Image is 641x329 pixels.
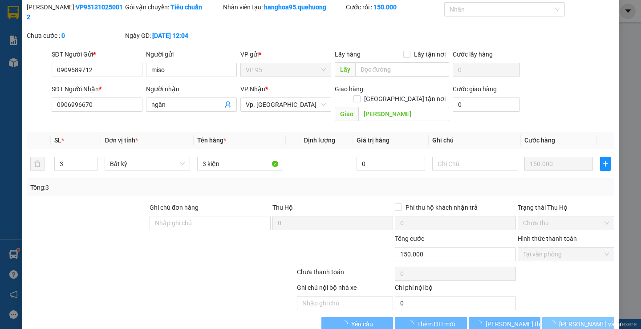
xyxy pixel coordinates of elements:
input: Ghi Chú [432,157,517,171]
span: Lấy [335,62,355,77]
span: Lấy hàng [335,51,361,58]
b: [DATE] 12:04 [152,32,188,39]
div: Gói vận chuyển: [125,2,222,12]
div: Cước rồi : [346,2,442,12]
label: Hình thức thanh toán [518,235,577,242]
input: Dọc đường [355,62,449,77]
span: [PERSON_NAME] thay đổi [486,319,557,329]
span: Giá trị hàng [357,137,389,144]
span: Vp. Phan Rang [246,98,326,111]
div: Chi phí nội bộ [395,283,516,296]
div: Ghi chú nội bộ nhà xe [297,283,394,296]
input: Dọc đường [358,107,449,121]
input: Ghi chú đơn hàng [150,216,271,230]
div: SĐT Người Gửi [52,49,142,59]
input: Nhập ghi chú [297,296,394,310]
span: VP Nhận [240,85,265,93]
div: Nhân viên tạo: [223,2,344,12]
span: Yêu cầu [351,319,373,329]
span: plus [600,160,610,167]
span: Cước hàng [524,137,555,144]
input: 0 [524,157,593,171]
span: Đơn vị tính [105,137,138,144]
b: Tiêu chuẩn [170,4,202,11]
span: Bất kỳ [110,157,184,171]
span: Thêm ĐH mới [417,319,455,329]
div: Ngày GD: [125,31,222,41]
input: VD: Bàn, Ghế [197,157,282,171]
b: Biên nhận gởi hàng hóa [57,13,85,85]
span: Thu Hộ [272,204,293,211]
div: Người nhận [146,84,237,94]
div: Chưa thanh toán [296,267,394,283]
span: [PERSON_NAME] và In [559,319,621,329]
span: Phí thu hộ khách nhận trả [402,203,481,212]
div: Tổng: 3 [30,183,248,192]
span: user-add [224,101,231,108]
div: [PERSON_NAME]: [27,2,123,22]
span: Giao [335,107,358,121]
div: VP gửi [240,49,331,59]
button: delete [30,157,45,171]
b: 0 [61,32,65,39]
label: Ghi chú đơn hàng [150,204,199,211]
span: SL [54,137,61,144]
label: Cước giao hàng [453,85,497,93]
div: SĐT Người Nhận [52,84,142,94]
span: Giao hàng [335,85,363,93]
div: Chưa cước : [27,31,123,41]
div: Người gửi [146,49,237,59]
span: Định lượng [304,137,335,144]
th: Ghi chú [429,132,521,149]
input: Cước lấy hàng [453,63,520,77]
span: [GEOGRAPHIC_DATA] tận nơi [361,94,449,104]
div: Trạng thái Thu Hộ [518,203,614,212]
input: Cước giao hàng [453,97,520,112]
span: VP 95 [246,63,326,77]
b: 150.000 [373,4,397,11]
span: Lấy tận nơi [410,49,449,59]
span: Tại văn phòng [523,248,609,261]
span: loading [476,321,486,327]
b: hanghoa95.quehuong [264,4,326,11]
span: loading [549,321,559,327]
span: Tên hàng [197,137,226,144]
span: Chưa thu [523,216,609,230]
button: plus [600,157,611,171]
span: loading [407,321,417,327]
label: Cước lấy hàng [453,51,493,58]
b: An Anh Limousine [11,57,49,99]
span: loading [341,321,351,327]
span: Tổng cước [395,235,424,242]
